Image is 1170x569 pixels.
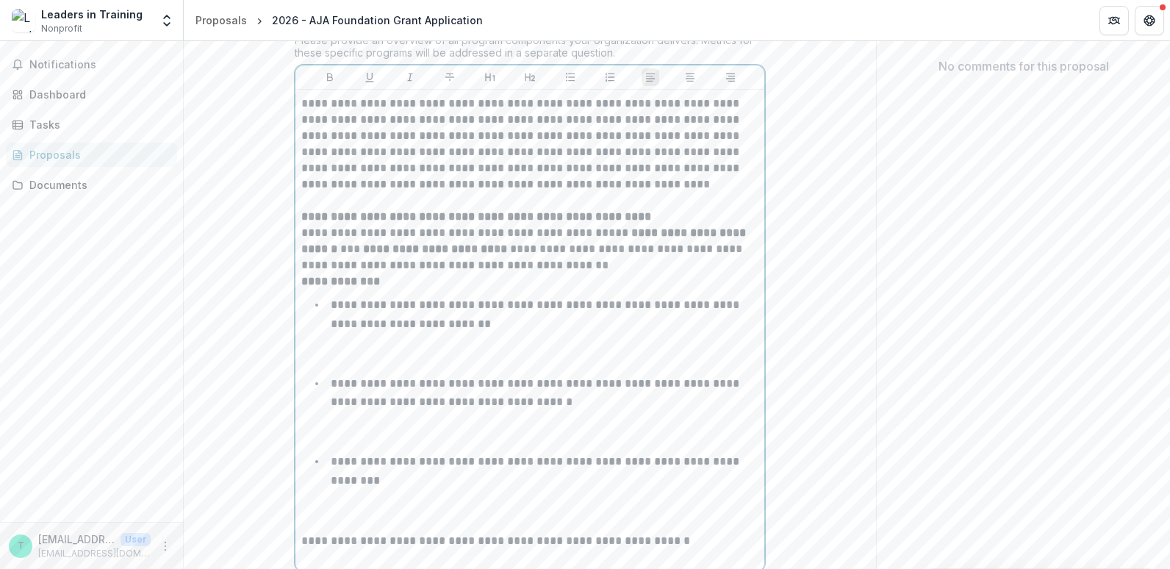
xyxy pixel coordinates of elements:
[272,12,483,28] div: 2026 - AJA Foundation Grant Application
[29,117,165,132] div: Tasks
[41,22,82,35] span: Nonprofit
[157,537,174,555] button: More
[321,68,339,86] button: Bold
[29,177,165,193] div: Documents
[722,68,739,86] button: Align Right
[6,143,177,167] a: Proposals
[29,147,165,162] div: Proposals
[1135,6,1164,35] button: Get Help
[1099,6,1129,35] button: Partners
[121,533,151,546] p: User
[601,68,619,86] button: Ordered List
[401,68,419,86] button: Italicize
[938,57,1109,75] p: No comments for this proposal
[441,68,459,86] button: Strike
[6,82,177,107] a: Dashboard
[681,68,699,86] button: Align Center
[38,532,115,547] p: [EMAIL_ADDRESS][DOMAIN_NAME]
[12,9,35,32] img: Leaders in Training
[561,68,579,86] button: Bullet List
[481,68,499,86] button: Heading 1
[6,112,177,137] a: Tasks
[157,6,177,35] button: Open entity switcher
[41,7,143,22] div: Leaders in Training
[38,547,151,560] p: [EMAIL_ADDRESS][DOMAIN_NAME]
[6,53,177,76] button: Notifications
[190,10,489,31] nav: breadcrumb
[29,87,165,102] div: Dashboard
[195,12,247,28] div: Proposals
[6,173,177,197] a: Documents
[29,59,171,71] span: Notifications
[295,34,765,65] div: Please provide an overview of all program components your organization delivers. Metrics for thes...
[642,68,659,86] button: Align Left
[361,68,378,86] button: Underline
[18,541,24,551] div: training@grantmesuccess.com
[190,10,253,31] a: Proposals
[521,68,539,86] button: Heading 2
